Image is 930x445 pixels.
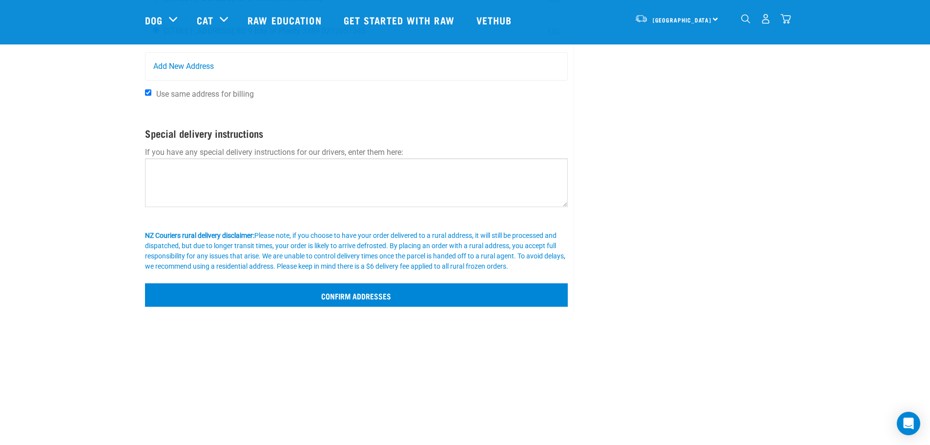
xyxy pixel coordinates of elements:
[145,231,568,272] div: Please note, if you choose to have your order delivered to a rural address, it will still be proc...
[761,14,771,24] img: user.png
[145,232,254,239] b: NZ Couriers rural delivery disclaimer:
[156,89,254,99] span: Use same address for billing
[145,283,568,307] input: Confirm addresses
[145,89,151,96] input: Use same address for billing
[145,53,568,80] a: Add New Address
[467,0,524,40] a: Vethub
[897,412,920,435] div: Open Intercom Messenger
[197,13,213,27] a: Cat
[145,147,568,158] p: If you have any special delivery instructions for our drivers, enter them here:
[741,14,750,23] img: home-icon-1@2x.png
[635,14,648,23] img: van-moving.png
[153,61,214,72] span: Add New Address
[781,14,791,24] img: home-icon@2x.png
[145,13,163,27] a: Dog
[653,18,712,21] span: [GEOGRAPHIC_DATA]
[334,0,467,40] a: Get started with Raw
[238,0,333,40] a: Raw Education
[145,127,568,139] h4: Special delivery instructions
